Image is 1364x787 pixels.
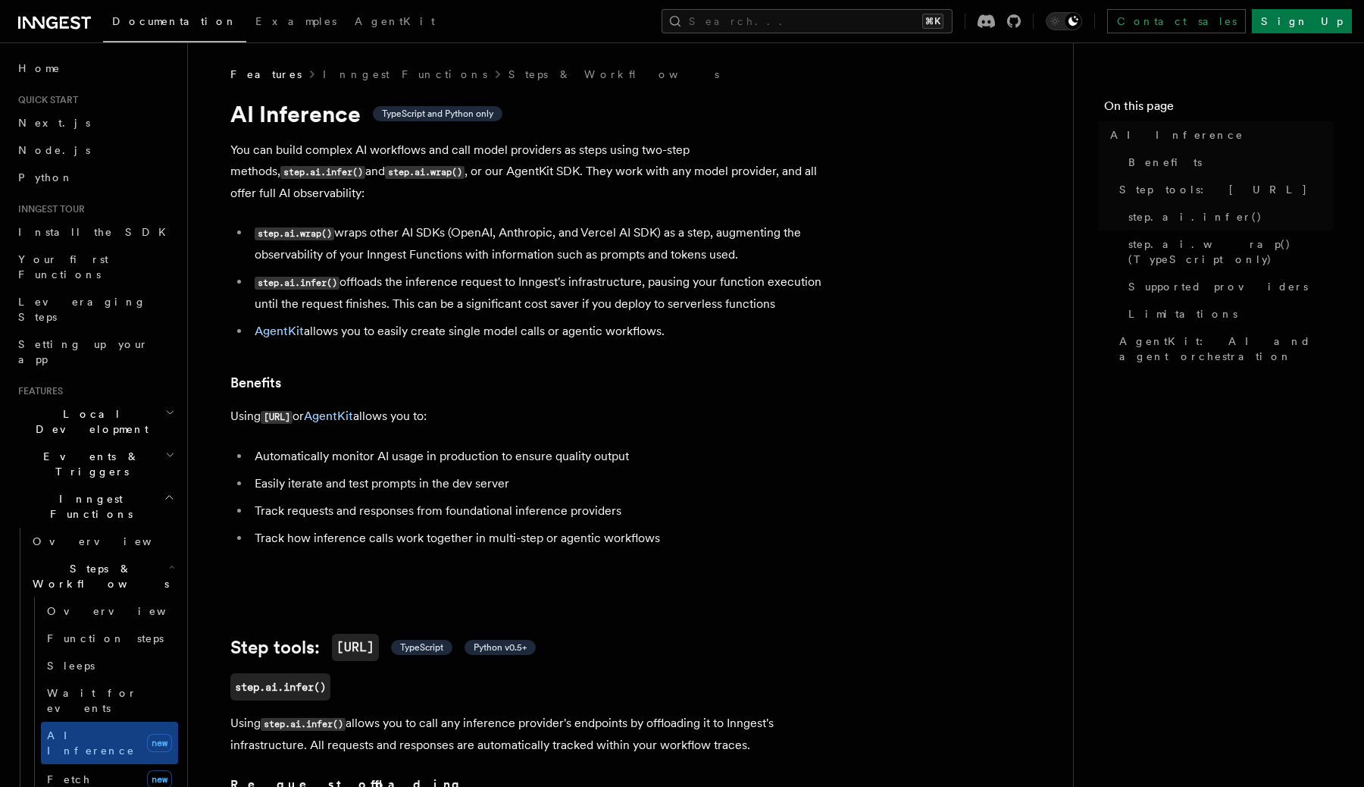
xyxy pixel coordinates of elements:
span: Features [230,67,302,82]
a: Contact sales [1107,9,1246,33]
a: Benefits [230,372,281,393]
button: Inngest Functions [12,485,178,528]
button: Steps & Workflows [27,555,178,597]
li: Track requests and responses from foundational inference providers [250,500,837,522]
span: Quick start [12,94,78,106]
a: Node.js [12,136,178,164]
span: TypeScript [400,641,443,654]
span: Install the SDK [18,226,175,238]
span: Setting up your app [18,338,149,365]
li: Track how inference calls work together in multi-step or agentic workflows [250,528,837,549]
a: Overview [41,597,178,625]
a: Leveraging Steps [12,288,178,331]
span: AI Inference [47,729,135,757]
h1: AI Inference [230,100,837,127]
a: Step tools: [URL] [1113,176,1334,203]
code: step.ai.wrap() [385,166,465,179]
a: step.ai.infer() [230,673,330,701]
code: step.ai.infer() [255,277,339,290]
span: Documentation [112,15,237,27]
a: Overview [27,528,178,555]
a: step.ai.wrap() (TypeScript only) [1122,230,1334,273]
a: Supported providers [1122,273,1334,300]
span: Inngest tour [12,203,85,215]
span: AI Inference [1110,127,1244,143]
span: AgentKit [355,15,435,27]
p: Using or allows you to: [230,406,837,428]
span: Leveraging Steps [18,296,146,323]
span: Steps & Workflows [27,561,169,591]
span: Python [18,171,74,183]
a: Inngest Functions [323,67,487,82]
span: Inngest Functions [12,491,164,522]
span: Node.js [18,144,90,156]
span: Function steps [47,632,164,644]
kbd: ⌘K [922,14,943,29]
code: step.ai.infer() [280,166,365,179]
a: AgentKit [255,324,304,338]
a: Sign Up [1252,9,1352,33]
span: Overview [33,535,189,547]
a: Python [12,164,178,191]
a: AgentKit [346,5,444,41]
a: Function steps [41,625,178,652]
button: Local Development [12,400,178,443]
a: AgentKit: AI and agent orchestration [1113,328,1334,370]
span: Home [18,61,61,76]
code: step.ai.infer() [261,718,346,731]
span: Examples [255,15,336,27]
code: [URL] [332,634,379,661]
a: Step tools:[URL] TypeScript Python v0.5+ [230,634,536,661]
span: Local Development [12,406,165,437]
a: Examples [246,5,346,41]
span: Step tools: [URL] [1119,182,1308,197]
span: step.ai.wrap() (TypeScript only) [1128,237,1334,267]
span: Benefits [1128,155,1202,170]
span: Fetch [47,773,91,785]
span: Wait for events [47,687,137,714]
a: Install the SDK [12,218,178,246]
span: Supported providers [1128,279,1308,294]
a: Sleeps [41,652,178,679]
span: Python v0.5+ [474,641,527,654]
a: Limitations [1122,300,1334,328]
h4: On this page [1104,97,1334,121]
a: step.ai.infer() [1122,203,1334,230]
a: AI Inferencenew [41,722,178,764]
span: Events & Triggers [12,449,165,479]
a: AgentKit [304,409,353,423]
span: new [147,734,172,752]
span: Limitations [1128,306,1237,321]
p: You can build complex AI workflows and call model providers as steps using two-step methods, and ... [230,140,837,204]
span: step.ai.infer() [1128,209,1262,224]
a: Benefits [1122,149,1334,176]
li: offloads the inference request to Inngest's infrastructure, pausing your function execution until... [250,271,837,315]
button: Toggle dark mode [1046,12,1082,30]
a: Steps & Workflows [508,67,719,82]
a: Next.js [12,109,178,136]
a: Documentation [103,5,246,42]
button: Search...⌘K [662,9,953,33]
span: Sleeps [47,660,95,672]
a: Your first Functions [12,246,178,288]
code: [URL] [261,411,293,424]
li: wraps other AI SDKs (OpenAI, Anthropic, and Vercel AI SDK) as a step, augmenting the observabilit... [250,222,837,265]
a: Home [12,55,178,82]
span: AgentKit: AI and agent orchestration [1119,334,1334,364]
li: Easily iterate and test prompts in the dev server [250,473,837,494]
code: step.ai.wrap() [255,227,334,240]
span: Next.js [18,117,90,129]
span: Your first Functions [18,253,108,281]
li: Automatically monitor AI usage in production to ensure quality output [250,446,837,467]
span: TypeScript and Python only [382,108,493,120]
p: Using allows you to call any inference provider's endpoints by offloading it to Inngest's infrast... [230,713,837,756]
a: AI Inference [1104,121,1334,149]
span: Overview [47,605,203,617]
a: Setting up your app [12,331,178,373]
a: Wait for events [41,679,178,722]
li: allows you to easily create single model calls or agentic workflows. [250,321,837,342]
button: Events & Triggers [12,443,178,485]
span: Features [12,385,63,397]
